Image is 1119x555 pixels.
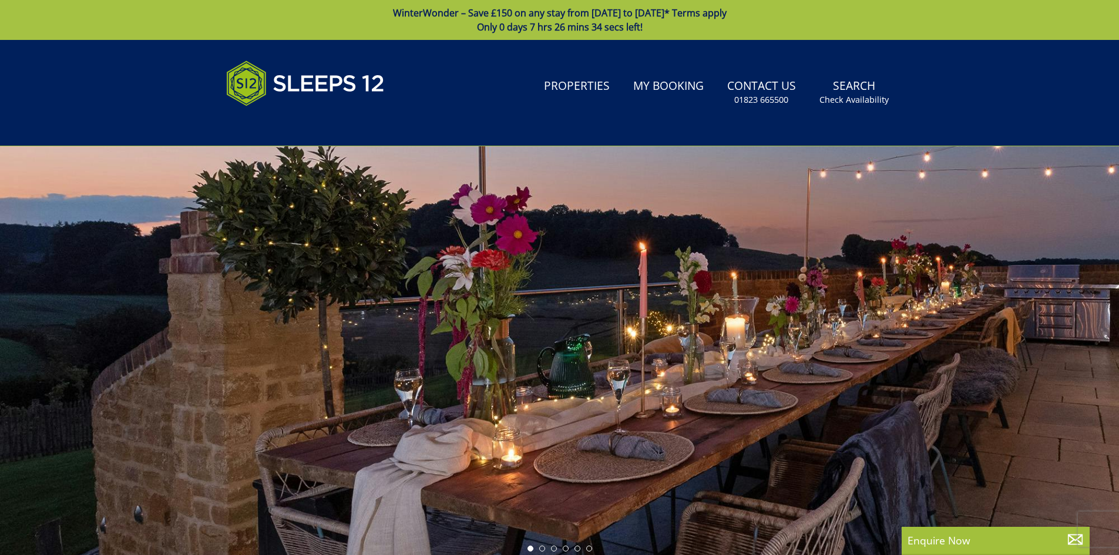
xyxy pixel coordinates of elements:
a: Properties [539,73,614,100]
p: Enquire Now [908,533,1084,548]
a: Contact Us01823 665500 [723,73,801,112]
a: SearchCheck Availability [815,73,893,112]
small: Check Availability [819,94,889,106]
img: Sleeps 12 [226,54,385,113]
small: 01823 665500 [734,94,788,106]
span: Only 0 days 7 hrs 26 mins 34 secs left! [477,21,643,33]
a: My Booking [629,73,708,100]
iframe: Customer reviews powered by Trustpilot [220,120,344,130]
